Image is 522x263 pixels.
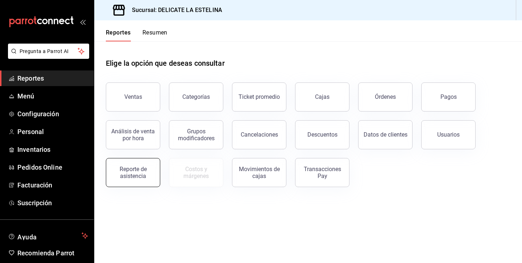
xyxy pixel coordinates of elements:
button: Análisis de venta por hora [106,120,160,149]
div: navigation tabs [106,29,167,41]
div: Cajas [315,93,330,100]
span: Suscripción [17,198,88,208]
div: Usuarios [437,131,460,138]
span: Configuración [17,109,88,119]
button: Categorías [169,82,223,112]
button: Reportes [106,29,131,41]
div: Ticket promedio [239,93,280,100]
button: Órdenes [358,82,413,112]
span: Pregunta a Parrot AI [20,48,78,55]
div: Categorías [182,93,210,100]
span: Ayuda [17,231,79,240]
button: open_drawer_menu [80,19,86,25]
div: Costos y márgenes [174,166,219,179]
div: Movimientos de cajas [237,166,282,179]
button: Cancelaciones [232,120,286,149]
button: Pregunta a Parrot AI [8,44,89,59]
div: Grupos modificadores [174,128,219,142]
span: Inventarios [17,145,88,154]
span: Menú [17,91,88,101]
button: Ventas [106,82,160,112]
span: Reportes [17,73,88,83]
div: Reporte de asistencia [111,166,156,179]
button: Cajas [295,82,349,112]
button: Reporte de asistencia [106,158,160,187]
button: Usuarios [421,120,476,149]
div: Ventas [124,93,142,100]
button: Contrata inventarios para ver este reporte [169,158,223,187]
span: Recomienda Parrot [17,248,88,258]
button: Transacciones Pay [295,158,349,187]
button: Movimientos de cajas [232,158,286,187]
button: Grupos modificadores [169,120,223,149]
div: Órdenes [375,93,396,100]
div: Cancelaciones [241,131,278,138]
div: Datos de clientes [364,131,407,138]
div: Pagos [440,93,457,100]
button: Resumen [142,29,167,41]
div: Descuentos [307,131,337,138]
button: Datos de clientes [358,120,413,149]
h1: Elige la opción que deseas consultar [106,58,225,69]
a: Pregunta a Parrot AI [5,53,89,60]
span: Pedidos Online [17,162,88,172]
span: Facturación [17,180,88,190]
div: Análisis de venta por hora [111,128,156,142]
span: Personal [17,127,88,137]
button: Descuentos [295,120,349,149]
button: Ticket promedio [232,82,286,112]
div: Transacciones Pay [300,166,345,179]
h3: Sucursal: DELICATE LA ESTELINA [126,6,222,15]
button: Pagos [421,82,476,112]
